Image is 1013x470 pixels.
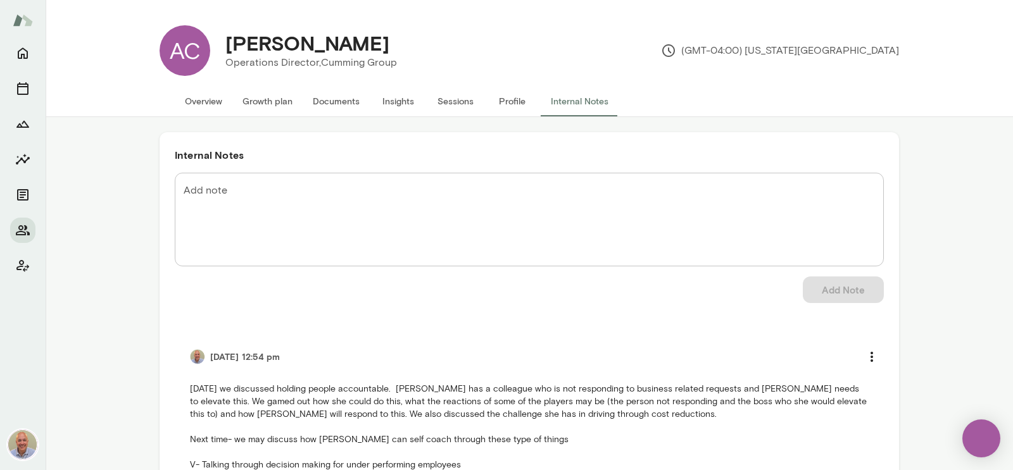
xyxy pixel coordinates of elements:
button: Profile [484,86,541,116]
button: Members [10,218,35,243]
button: Growth Plan [10,111,35,137]
button: Internal Notes [541,86,619,116]
p: Operations Director, Cumming Group [225,55,397,70]
button: more [859,343,885,370]
button: Insights [10,147,35,172]
h6: [DATE] 12:54 pm [210,350,280,363]
button: Insights [370,86,427,116]
button: Growth plan [232,86,303,116]
h6: Internal Notes [175,147,884,163]
div: AC [160,25,210,76]
button: Sessions [10,76,35,101]
img: Marc Friedman [8,430,38,460]
button: Client app [10,253,35,278]
h4: [PERSON_NAME] [225,31,389,55]
button: Documents [10,182,35,207]
button: Home [10,40,35,66]
button: Overview [175,86,232,116]
img: Marc Friedman [190,349,205,364]
p: (GMT-04:00) [US_STATE][GEOGRAPHIC_DATA] [661,43,899,58]
img: Mento [13,8,33,32]
button: Documents [303,86,370,116]
button: Sessions [427,86,484,116]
